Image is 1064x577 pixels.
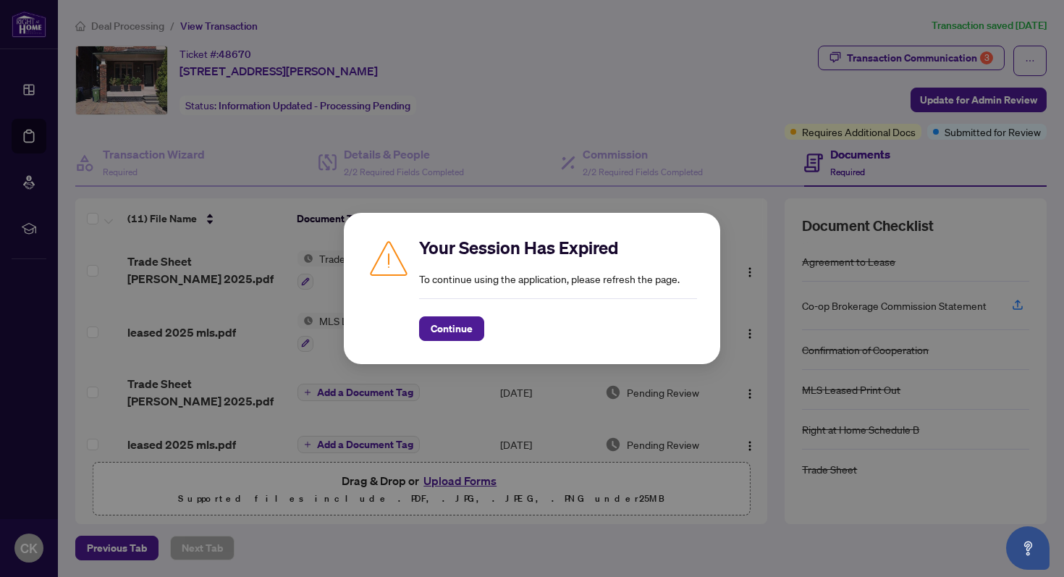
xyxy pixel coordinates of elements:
div: To continue using the application, please refresh the page. [419,236,697,341]
button: Continue [419,316,484,341]
span: Continue [431,317,473,340]
img: Caution icon [367,236,410,279]
h2: Your Session Has Expired [419,236,697,259]
button: Open asap [1006,526,1050,570]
